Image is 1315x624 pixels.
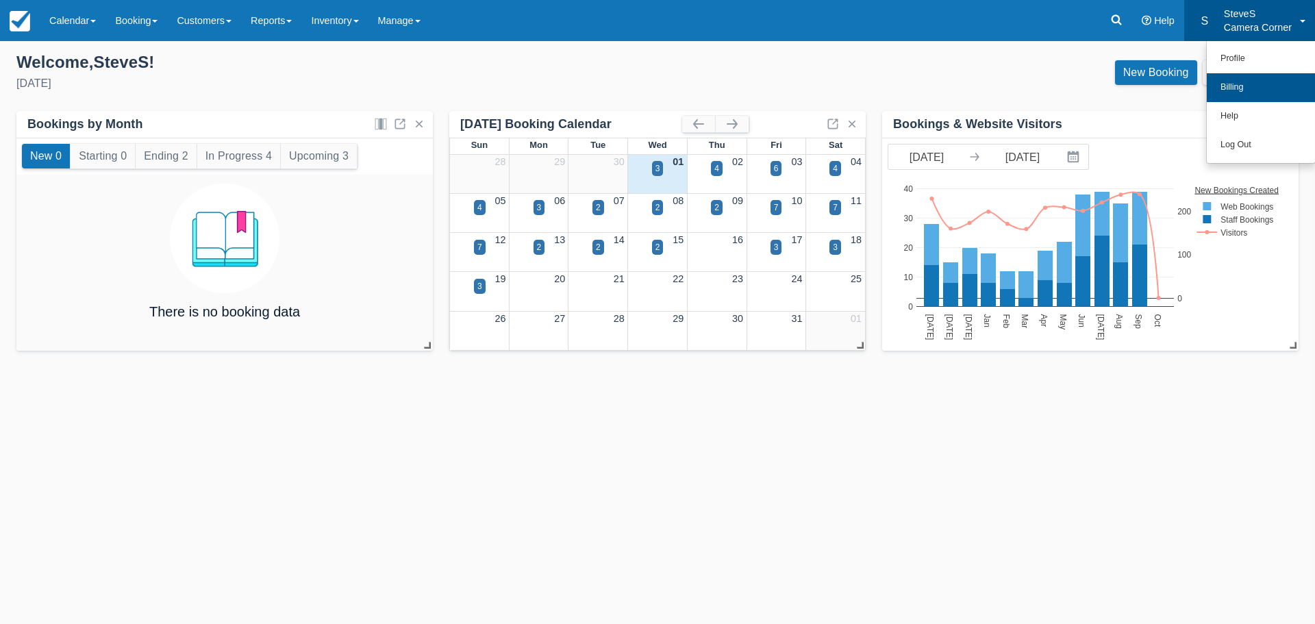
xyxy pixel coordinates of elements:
a: 20 [554,273,565,284]
a: 01 [851,313,862,324]
a: 14 [614,234,625,245]
span: Thu [709,140,725,150]
a: Billing [1207,73,1315,102]
a: 29 [554,156,565,167]
a: 25 [851,273,862,284]
div: 4 [477,201,482,214]
a: 31 [791,313,802,324]
a: 04 [851,156,862,167]
a: 22 [673,273,684,284]
a: 16 [732,234,743,245]
a: 12 [495,234,506,245]
a: 07 [614,195,625,206]
p: Camera Corner [1224,21,1292,34]
div: 6 [774,162,779,175]
a: 30 [732,313,743,324]
div: Welcome , SteveS ! [16,52,647,73]
a: 11 [851,195,862,206]
a: 30 [614,156,625,167]
a: 02 [732,156,743,167]
div: 2 [655,241,660,253]
div: [DATE] [16,75,647,92]
a: Profile [1207,45,1315,73]
a: 06 [554,195,565,206]
a: 01 [673,156,684,167]
div: 2 [537,241,542,253]
span: Tue [590,140,605,150]
h4: There is no booking data [149,304,300,319]
a: 08 [673,195,684,206]
div: 2 [655,201,660,214]
div: [DATE] Booking Calendar [460,116,682,132]
a: 27 [554,313,565,324]
div: S [1194,10,1216,32]
div: 7 [774,201,779,214]
div: 3 [537,201,542,214]
button: In Progress 4 [197,144,280,169]
div: 2 [596,201,601,214]
input: Start Date [888,145,965,169]
a: 10 [791,195,802,206]
i: Help [1142,16,1151,25]
button: Ending 2 [136,144,196,169]
div: 4 [833,162,838,175]
span: Sat [829,140,842,150]
a: Log Out [1207,131,1315,160]
img: checkfront-main-nav-mini-logo.png [10,11,30,32]
a: 05 [495,195,506,206]
a: 28 [495,156,506,167]
span: Help [1154,15,1175,26]
a: 18 [851,234,862,245]
div: 3 [833,241,838,253]
span: Fri [771,140,782,150]
div: 7 [833,201,838,214]
button: Starting 0 [71,144,135,169]
div: 3 [655,162,660,175]
a: 29 [673,313,684,324]
a: 17 [791,234,802,245]
div: Bookings by Month [27,116,143,132]
a: 03 [791,156,802,167]
a: 28 [614,313,625,324]
a: 19 [495,273,506,284]
input: End Date [984,145,1061,169]
img: booking.png [170,184,279,293]
button: Add Widget [1203,60,1296,85]
span: Wed [648,140,666,150]
a: 21 [614,273,625,284]
a: New Booking [1115,60,1197,85]
div: 3 [477,280,482,292]
button: Interact with the calendar and add the check-in date for your trip. [1061,145,1088,169]
span: Mon [529,140,548,150]
a: Help [1207,102,1315,131]
div: 3 [774,241,779,253]
a: 09 [732,195,743,206]
text: New Bookings Created [1195,185,1279,195]
div: 4 [714,162,719,175]
a: 23 [732,273,743,284]
p: SteveS [1224,7,1292,21]
button: New 0 [22,144,70,169]
span: Sun [471,140,488,150]
a: 26 [495,313,506,324]
a: 15 [673,234,684,245]
button: Upcoming 3 [281,144,357,169]
a: 24 [791,273,802,284]
a: 13 [554,234,565,245]
div: 2 [596,241,601,253]
div: 7 [477,241,482,253]
div: 2 [714,201,719,214]
div: Bookings & Website Visitors [893,116,1062,132]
